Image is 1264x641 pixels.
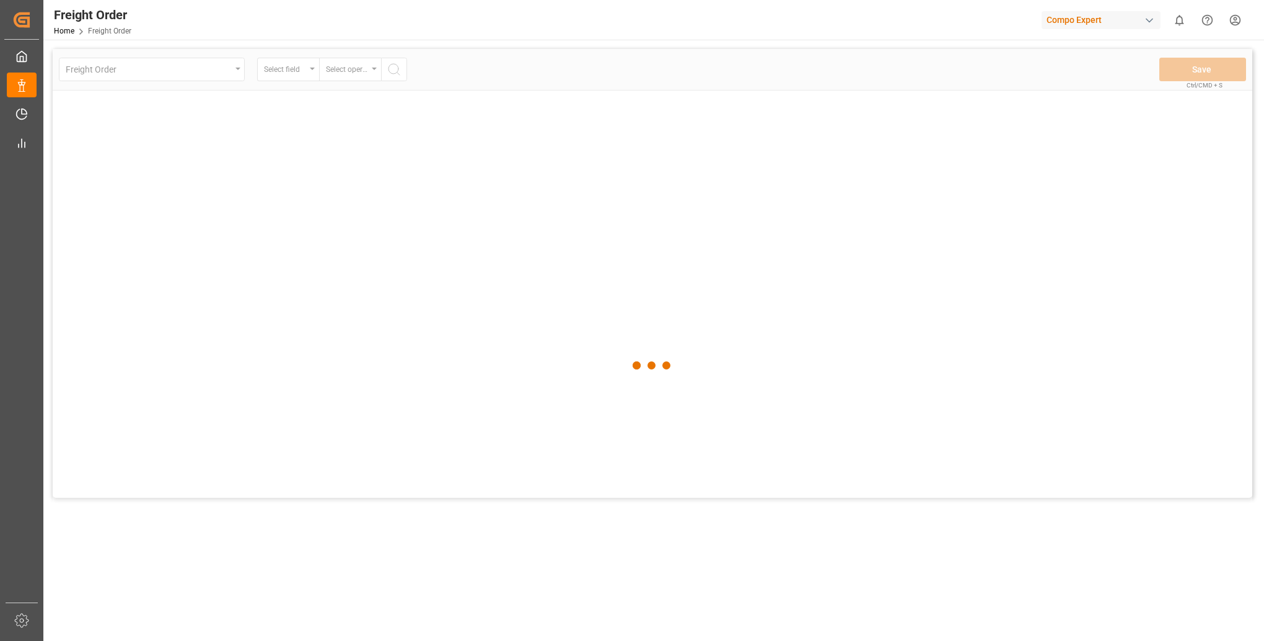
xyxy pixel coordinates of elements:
button: Compo Expert [1042,8,1165,32]
a: Home [54,27,74,35]
button: show 0 new notifications [1165,6,1193,34]
div: Compo Expert [1042,11,1161,29]
button: Help Center [1193,6,1221,34]
div: Freight Order [54,6,131,24]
